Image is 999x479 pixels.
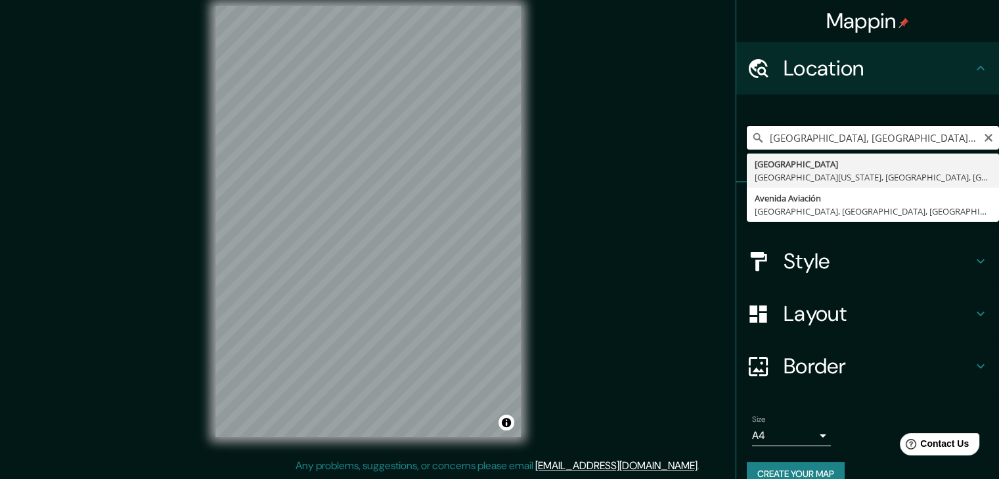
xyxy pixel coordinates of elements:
h4: Mappin [826,8,910,34]
div: Border [736,340,999,392]
iframe: Help widget launcher [882,428,985,465]
div: Layout [736,287,999,340]
div: . [701,458,704,474]
div: [GEOGRAPHIC_DATA][US_STATE], [GEOGRAPHIC_DATA], [GEOGRAPHIC_DATA] [755,171,991,184]
div: Location [736,42,999,94]
h4: Style [784,248,973,274]
h4: Pins [784,196,973,222]
button: Toggle attribution [499,415,514,430]
div: . [699,458,701,474]
canvas: Map [215,6,521,437]
input: Pick your city or area [747,126,999,150]
label: Size [752,414,766,425]
button: Clear [983,131,994,143]
div: [GEOGRAPHIC_DATA], [GEOGRAPHIC_DATA], [GEOGRAPHIC_DATA] [755,205,991,218]
div: Avenida Aviación [755,192,991,205]
h4: Layout [784,301,973,327]
div: Style [736,235,999,287]
a: [EMAIL_ADDRESS][DOMAIN_NAME] [535,459,698,472]
div: Pins [736,182,999,235]
h4: Location [784,55,973,81]
h4: Border [784,353,973,379]
img: pin-icon.png [899,18,909,28]
div: A4 [752,425,831,446]
div: [GEOGRAPHIC_DATA] [755,157,991,171]
p: Any problems, suggestions, or concerns please email . [296,458,699,474]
